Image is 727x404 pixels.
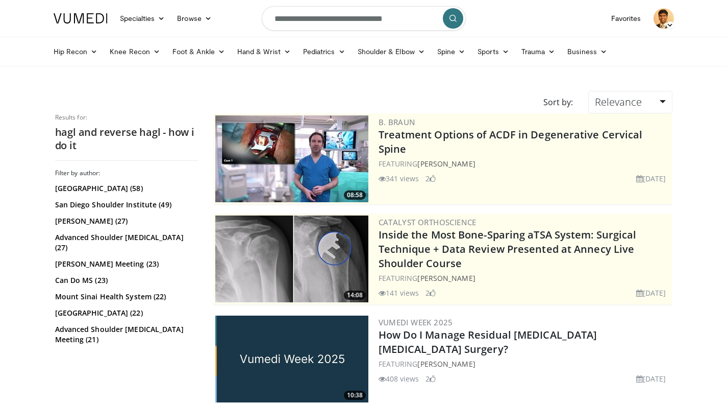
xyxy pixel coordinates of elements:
span: Relevance [595,95,642,109]
a: [GEOGRAPHIC_DATA] (58) [55,183,195,194]
a: Relevance [588,91,672,113]
a: Hip Recon [47,41,104,62]
a: Spine [431,41,471,62]
li: 341 views [379,173,419,184]
a: [PERSON_NAME] Meeting (23) [55,259,195,269]
li: [DATE] [636,288,666,298]
a: Vumedi Week 2025 [379,317,453,327]
a: Foot & Ankle [166,41,231,62]
input: Search topics, interventions [262,6,466,31]
img: 9f15458b-d013-4cfd-976d-a83a3859932f.300x170_q85_crop-smart_upscale.jpg [215,216,368,302]
h3: Filter by author: [55,169,198,177]
a: [GEOGRAPHIC_DATA] (22) [55,308,195,318]
a: Business [561,41,613,62]
a: Inside the Most Bone-Sparing aTSA System: Surgical Technique + Data Review Presented at Annecy Li... [379,228,637,270]
div: Sort by: [536,91,581,113]
li: 2 [425,373,436,384]
h2: hagl and reverse hagl - how i do it [55,126,198,152]
li: [DATE] [636,373,666,384]
span: 10:38 [344,391,366,400]
p: Results for: [55,113,198,122]
a: [PERSON_NAME] [417,273,475,283]
li: 141 views [379,288,419,298]
a: Hand & Wrist [231,41,297,62]
li: 408 views [379,373,419,384]
span: 14:08 [344,291,366,300]
a: Knee Recon [104,41,166,62]
a: Catalyst OrthoScience [379,217,477,227]
a: 14:08 [215,216,368,302]
a: Favorites [605,8,647,29]
a: Advanced Shoulder [MEDICAL_DATA] (27) [55,232,195,253]
a: [PERSON_NAME] [417,359,475,369]
a: 08:58 [215,115,368,202]
img: 9de77dd7-fd7f-4bfc-a5f5-b63e24bf9ce4.jpg.300x170_q85_crop-smart_upscale.jpg [215,316,368,402]
a: Mount Sinai Health System (22) [55,292,195,302]
a: [PERSON_NAME] [417,159,475,169]
a: [PERSON_NAME] (27) [55,216,195,226]
span: 08:58 [344,191,366,200]
a: 10:38 [215,316,368,402]
a: Trauma [515,41,562,62]
a: Advanced Shoulder [MEDICAL_DATA] Meeting (21) [55,324,195,345]
a: San Diego Shoulder Institute (49) [55,200,195,210]
a: Shoulder & Elbow [352,41,431,62]
a: How Do I Manage Residual [MEDICAL_DATA] [MEDICAL_DATA] Surgery? [379,328,597,356]
a: Sports [471,41,515,62]
a: Pediatrics [297,41,352,62]
a: B. Braun [379,117,416,127]
li: 2 [425,173,436,184]
a: Browse [171,8,218,29]
li: [DATE] [636,173,666,184]
div: FEATURING [379,273,670,283]
div: FEATURING [379,158,670,169]
div: FEATURING [379,359,670,369]
img: VuMedi Logo [54,13,108,23]
a: Specialties [114,8,171,29]
img: 009a77ed-cfd7-46ce-89c5-e6e5196774e0.300x170_q85_crop-smart_upscale.jpg [215,115,368,202]
a: Treatment Options of ACDF in Degenerative Cervical Spine [379,128,643,156]
li: 2 [425,288,436,298]
img: Avatar [654,8,674,29]
a: Can Do MS (23) [55,275,195,286]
